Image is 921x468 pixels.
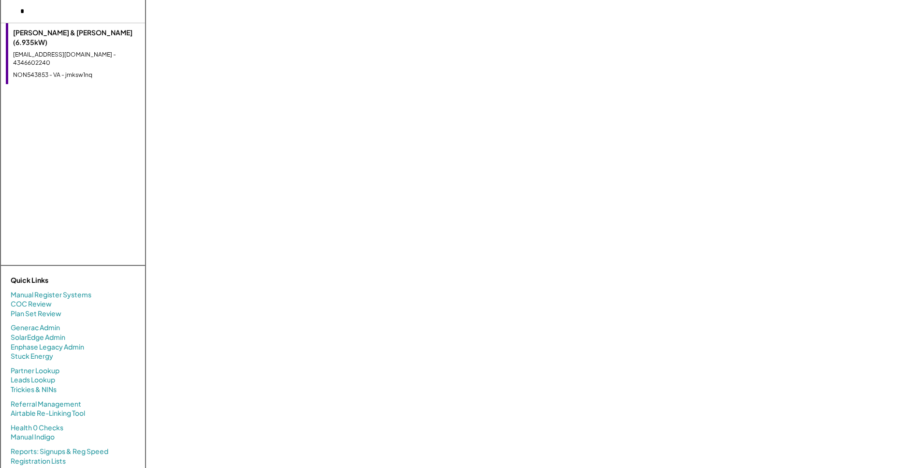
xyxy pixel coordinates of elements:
[11,409,85,418] a: Airtable Re-Linking Tool
[11,299,52,309] a: COC Review
[11,456,66,466] a: Registration Lists
[11,366,59,376] a: Partner Lookup
[11,276,107,285] div: Quick Links
[13,51,140,67] div: [EMAIL_ADDRESS][DOMAIN_NAME] - 4346602240
[11,342,84,352] a: Enphase Legacy Admin
[11,385,57,395] a: Trickies & NINs
[11,333,65,342] a: SolarEdge Admin
[13,71,140,79] div: NON543853 - VA - jmksw1nq
[11,399,81,409] a: Referral Management
[11,432,55,442] a: Manual Indigo
[11,447,108,456] a: Reports: Signups & Reg Speed
[11,290,91,300] a: Manual Register Systems
[11,323,60,333] a: Generac Admin
[13,28,140,47] div: [PERSON_NAME] & [PERSON_NAME] (6.935kW)
[11,351,53,361] a: Stuck Energy
[11,423,63,433] a: Health 0 Checks
[11,375,55,385] a: Leads Lookup
[11,309,61,319] a: Plan Set Review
